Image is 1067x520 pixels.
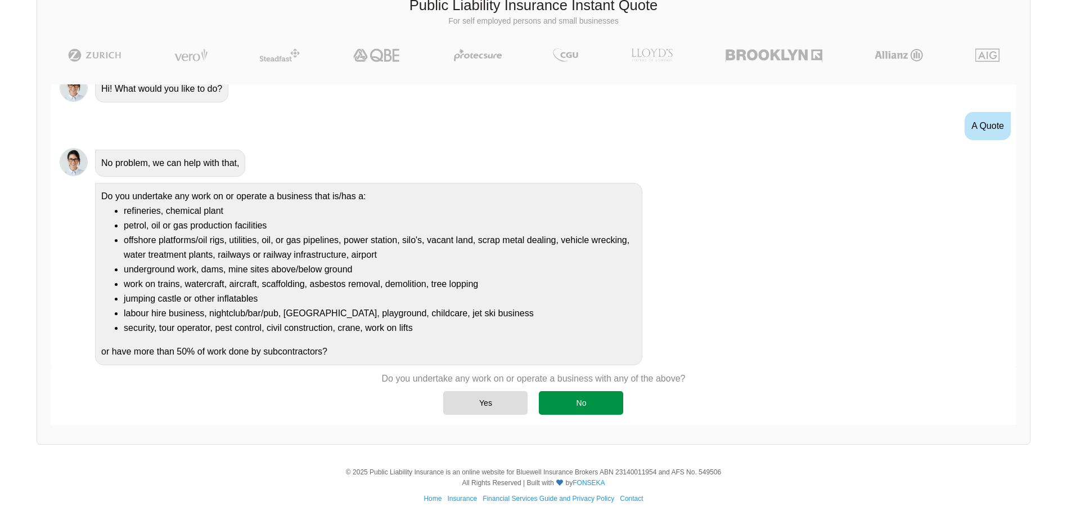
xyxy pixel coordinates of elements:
[124,204,636,218] li: refineries, chemical plant
[424,495,442,503] a: Home
[124,262,636,277] li: underground work, dams, mine sites above/below ground
[63,48,127,62] img: Zurich | Public Liability Insurance
[548,48,582,62] img: CGU | Public Liability Insurance
[447,495,477,503] a: Insurance
[382,373,686,385] p: Do you undertake any work on or operate a business with any of the above?
[95,183,642,365] div: Do you undertake any work on or operate a business that is/has a: or have more than 50% of work d...
[620,495,643,503] a: Contact
[124,233,636,262] li: offshore platforms/oil rigs, utilities, oil, or gas pipelines, power station, silo's, vacant land...
[573,479,605,487] a: FONSEKA
[971,48,1004,62] img: AIG | Public Liability Insurance
[625,48,679,62] img: LLOYD's | Public Liability Insurance
[124,321,636,335] li: security, tour operator, pest control, civil construction, crane, work on lifts
[46,16,1021,27] p: For self employed persons and small businesses
[965,112,1011,140] div: A Quote
[346,48,407,62] img: QBE | Public Liability Insurance
[539,391,623,415] div: No
[449,48,506,62] img: Protecsure | Public Liability Insurance
[169,48,213,62] img: Vero | Public Liability Insurance
[95,75,228,102] div: Hi! What would you like to do?
[443,391,528,415] div: Yes
[483,495,614,503] a: Financial Services Guide and Privacy Policy
[95,150,245,177] div: No problem, we can help with that,
[60,74,88,102] img: Chatbot | PLI
[255,48,304,62] img: Steadfast | Public Liability Insurance
[124,292,636,306] li: jumping castle or other inflatables
[124,306,636,321] li: labour hire business, nightclub/bar/pub, [GEOGRAPHIC_DATA], playground, childcare, jet ski business
[124,277,636,292] li: work on trains, watercraft, aircraft, scaffolding, asbestos removal, demolition, tree lopping
[721,48,826,62] img: Brooklyn | Public Liability Insurance
[60,148,88,176] img: Chatbot | PLI
[124,218,636,233] li: petrol, oil or gas production facilities
[869,48,929,62] img: Allianz | Public Liability Insurance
